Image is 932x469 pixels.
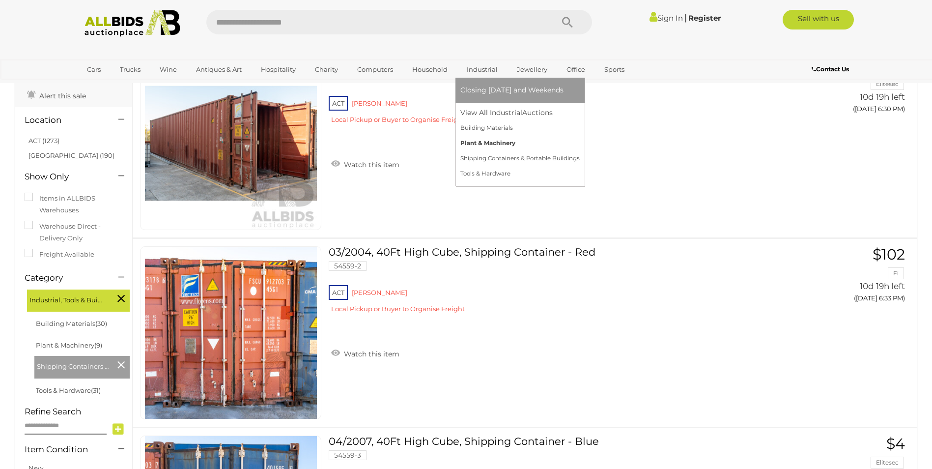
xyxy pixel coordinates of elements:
span: (30) [95,320,107,327]
a: 03/2004, 40Ft High Cube, Shipping Container - Red 54559-2 ACT [PERSON_NAME] Local Pickup or Buyer... [336,246,779,321]
a: Tools & Hardware(31) [36,386,101,394]
span: Alert this sale [37,91,86,100]
a: Trucks [113,61,147,78]
a: Alert this sale [25,88,88,102]
a: Watch this item [329,156,402,171]
label: Freight Available [25,249,94,260]
span: (31) [91,386,101,394]
a: Antiques & Art [190,61,248,78]
a: Watch this item [329,346,402,360]
h4: Item Condition [25,445,104,454]
a: Jewellery [510,61,554,78]
a: Sports [598,61,631,78]
span: Watch this item [341,350,399,358]
a: Plant & Machinery(9) [36,341,102,349]
a: Charity [309,61,344,78]
h4: Show Only [25,172,104,181]
h4: Location [25,116,104,125]
button: Search [543,10,592,34]
a: Sell with us [783,10,854,29]
a: [GEOGRAPHIC_DATA] (190) [28,151,114,159]
a: Hospitality [254,61,302,78]
a: Cars [81,61,107,78]
a: ACT (1273) [28,137,59,145]
a: Household [406,61,454,78]
span: $4 [886,435,905,453]
span: $102 [873,245,905,264]
a: Office [560,61,592,78]
b: Contact Us [812,65,849,73]
a: $3 Elitesec 10d 19h left ([DATE] 6:30 PM) [794,57,907,118]
a: Building Materials(30) [36,320,107,327]
img: 54559-2a.jpg [145,247,317,419]
img: 54559-1a.jpg [145,58,317,230]
a: Industrial [460,61,504,78]
a: [GEOGRAPHIC_DATA] [81,78,163,94]
span: (9) [94,341,102,349]
span: Watch this item [341,160,399,169]
label: Warehouse Direct - Delivery Only [25,221,122,244]
a: Register [688,13,721,23]
a: Contact Us [812,64,851,75]
a: 09/2006, 40Ft High Cube Shipping Container - Red 54559-1 ACT [PERSON_NAME] Local Pickup or Buyer ... [336,57,779,132]
span: Shipping Containers & Portable Buildings [37,358,111,372]
span: Industrial, Tools & Building Supplies [29,292,103,306]
a: Wine [153,61,183,78]
a: Computers [351,61,399,78]
a: $102 Fi 10d 19h left ([DATE] 6:33 PM) [794,246,907,308]
h4: Refine Search [25,407,130,416]
label: Items in ALLBIDS Warehouses [25,193,122,216]
a: Sign In [650,13,683,23]
img: Allbids.com.au [79,10,186,37]
span: | [684,12,687,23]
h4: Category [25,273,104,283]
